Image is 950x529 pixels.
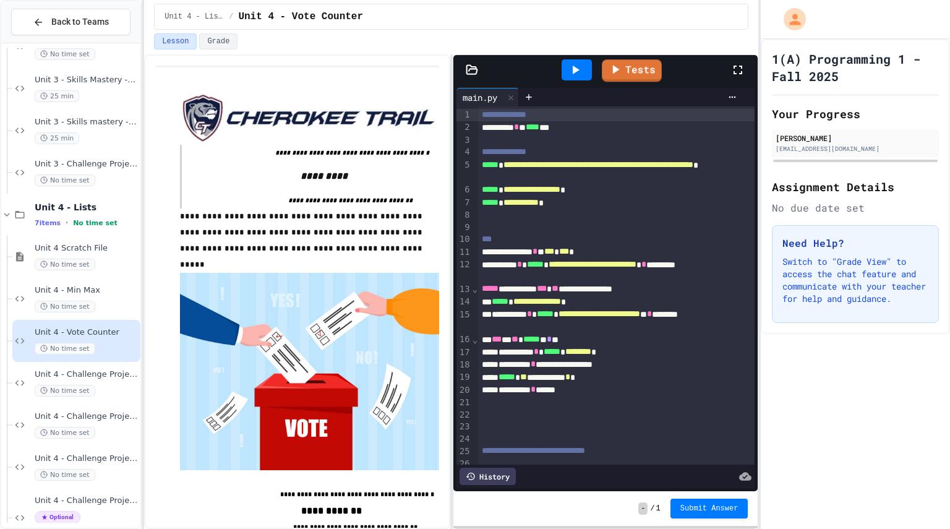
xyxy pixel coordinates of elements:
div: 14 [456,296,472,308]
div: 2 [456,121,472,134]
div: main.py [456,91,503,104]
span: Unit 3 - Challenge Project - 3 player Rock Paper Scissors [35,159,138,170]
span: Unit 3 - Skills Mastery - Counting [35,75,138,85]
div: main.py [456,88,519,106]
h2: Assignment Details [772,178,939,196]
span: • [66,218,68,228]
div: 17 [456,346,472,359]
span: No time set [35,259,95,270]
span: No time set [35,343,95,355]
span: No time set [35,469,95,481]
div: No due date set [772,200,939,215]
div: [PERSON_NAME] [776,132,935,144]
button: Grade [199,33,237,49]
div: 22 [456,409,472,421]
span: Unit 4 - Challenge Project - Grade Calculator [35,496,138,506]
span: No time set [35,174,95,186]
div: 21 [456,397,472,409]
span: Unit 4 - Vote Counter [35,327,138,338]
div: 18 [456,359,472,371]
span: 25 min [35,90,79,102]
div: 13 [456,283,472,296]
button: Lesson [154,33,197,49]
div: 10 [456,233,472,246]
span: No time set [35,385,95,397]
span: / [650,504,654,514]
div: 8 [456,209,472,221]
div: 5 [456,159,472,184]
div: 25 [456,445,472,458]
span: Unit 4 - Lists [35,202,138,213]
div: 9 [456,221,472,234]
span: Unit 4 - Min Max [35,285,138,296]
p: Switch to "Grade View" to access the chat feature and communicate with your teacher for help and ... [782,256,928,305]
span: No time set [35,301,95,312]
div: 23 [456,421,472,433]
span: Optional [35,511,80,523]
div: 20 [456,384,472,397]
span: Unit 4 - Vote Counter [238,9,363,24]
button: Back to Teams [11,9,131,35]
div: 24 [456,433,472,445]
span: 25 min [35,132,79,144]
span: / [229,12,233,22]
span: Submit Answer [680,504,738,514]
span: Unit 4 - Lists [165,12,224,22]
span: Fold line [472,284,478,294]
span: Unit 4 - Challenge Projects - Quizlet - Even groups [35,411,138,422]
div: 12 [456,259,472,283]
h1: 1(A) Programming 1 - Fall 2025 [772,50,939,85]
div: 6 [456,184,472,196]
span: No time set [35,427,95,439]
span: 7 items [35,219,61,227]
span: Fold line [472,335,478,345]
span: No time set [73,219,118,227]
div: 15 [456,309,472,334]
div: 26 [456,458,472,470]
span: - [638,502,648,515]
div: 3 [456,134,472,147]
div: My Account [771,5,809,33]
span: No time set [35,48,95,60]
span: Unit 4 - Challenge Project - Gimkit random name generator [35,369,138,380]
div: 1 [456,109,472,121]
div: 19 [456,371,472,384]
h2: Your Progress [772,105,939,123]
span: Unit 4 - Challenge Project - Python Word Counter [35,454,138,464]
span: Back to Teams [51,15,109,28]
div: History [460,468,516,485]
div: 11 [456,246,472,259]
a: Tests [602,59,662,82]
div: 4 [456,146,472,158]
span: Unit 3 - Skills mastery - Guess the Word [35,117,138,127]
h3: Need Help? [782,236,928,251]
div: 16 [456,333,472,346]
div: 7 [456,197,472,209]
div: [EMAIL_ADDRESS][DOMAIN_NAME] [776,144,935,153]
span: Unit 4 Scratch File [35,243,138,254]
span: 1 [656,504,661,514]
button: Submit Answer [670,499,748,518]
